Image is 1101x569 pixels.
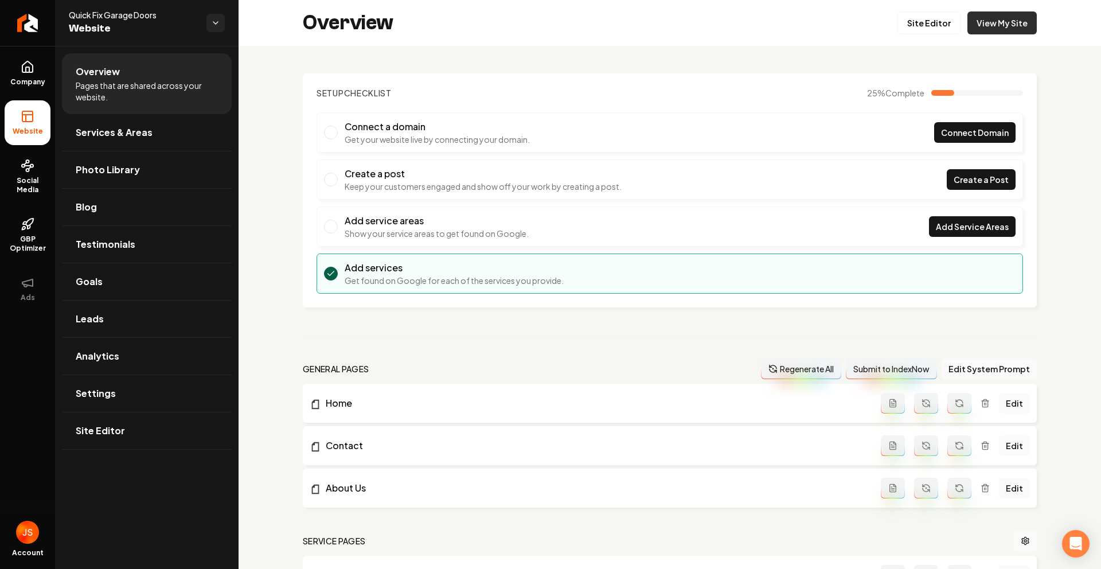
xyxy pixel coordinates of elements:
[954,174,1009,186] span: Create a Post
[897,11,961,34] a: Site Editor
[76,424,125,438] span: Site Editor
[310,396,881,410] a: Home
[936,221,1009,233] span: Add Service Areas
[929,216,1016,237] a: Add Service Areas
[5,150,50,204] a: Social Media
[345,275,564,286] p: Get found on Google for each of the services you provide.
[999,478,1030,498] a: Edit
[16,521,39,544] button: Open user button
[69,9,197,21] span: Quick Fix Garage Doors
[12,548,44,558] span: Account
[1062,530,1090,558] div: Open Intercom Messenger
[345,120,530,134] h3: Connect a domain
[317,87,392,99] h2: Checklist
[345,228,529,239] p: Show your service areas to get found on Google.
[881,435,905,456] button: Add admin page prompt
[6,77,50,87] span: Company
[345,167,622,181] h3: Create a post
[62,338,232,375] a: Analytics
[941,127,1009,139] span: Connect Domain
[62,189,232,225] a: Blog
[934,122,1016,143] a: Connect Domain
[303,363,369,375] h2: general pages
[76,80,218,103] span: Pages that are shared across your website.
[881,393,905,414] button: Add admin page prompt
[5,176,50,194] span: Social Media
[999,393,1030,414] a: Edit
[5,51,50,96] a: Company
[76,126,153,139] span: Services & Areas
[5,208,50,262] a: GBP Optimizer
[846,358,937,379] button: Submit to IndexNow
[303,535,366,547] h2: Service Pages
[17,14,38,32] img: Rebolt Logo
[761,358,841,379] button: Regenerate All
[76,275,103,289] span: Goals
[345,181,622,192] p: Keep your customers engaged and show off your work by creating a post.
[16,521,39,544] img: James Shamoun
[62,263,232,300] a: Goals
[967,11,1037,34] a: View My Site
[885,88,924,98] span: Complete
[8,127,48,136] span: Website
[310,481,881,495] a: About Us
[345,261,564,275] h3: Add services
[345,214,529,228] h3: Add service areas
[76,349,119,363] span: Analytics
[62,301,232,337] a: Leads
[947,169,1016,190] a: Create a Post
[999,435,1030,456] a: Edit
[867,87,924,99] span: 25 %
[76,312,104,326] span: Leads
[317,88,344,98] span: Setup
[76,237,135,251] span: Testimonials
[881,478,905,498] button: Add admin page prompt
[76,163,140,177] span: Photo Library
[310,439,881,453] a: Contact
[16,293,40,302] span: Ads
[76,200,97,214] span: Blog
[942,358,1037,379] button: Edit System Prompt
[76,387,116,400] span: Settings
[76,65,120,79] span: Overview
[62,375,232,412] a: Settings
[303,11,393,34] h2: Overview
[5,267,50,311] button: Ads
[62,114,232,151] a: Services & Areas
[345,134,530,145] p: Get your website live by connecting your domain.
[62,151,232,188] a: Photo Library
[62,412,232,449] a: Site Editor
[62,226,232,263] a: Testimonials
[69,21,197,37] span: Website
[5,235,50,253] span: GBP Optimizer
